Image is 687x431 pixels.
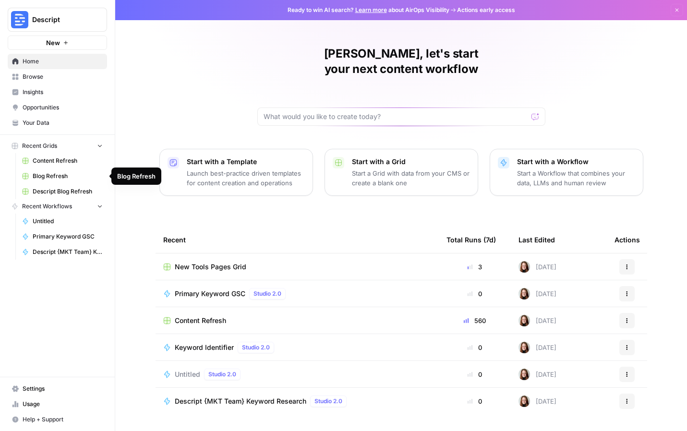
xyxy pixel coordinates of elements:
[8,381,107,396] a: Settings
[163,227,431,253] div: Recent
[163,342,431,353] a: Keyword IdentifierStudio 2.0
[175,316,226,325] span: Content Refresh
[325,149,478,196] button: Start with a GridStart a Grid with data from your CMS or create a blank one
[187,168,305,188] p: Launch best-practice driven templates for content creation and operations
[163,288,431,299] a: Primary Keyword GSCStudio 2.0
[8,100,107,115] a: Opportunities
[23,400,103,408] span: Usage
[32,15,90,24] span: Descript
[457,6,515,14] span: Actions early access
[23,119,103,127] span: Your Data
[518,369,556,380] div: [DATE]
[8,115,107,131] a: Your Data
[33,248,103,256] span: Descript {MKT Team} Keyword Research
[242,343,270,352] span: Studio 2.0
[517,168,635,188] p: Start a Workflow that combines your data, LLMs and human review
[8,54,107,69] a: Home
[22,202,72,211] span: Recent Workflows
[8,84,107,100] a: Insights
[163,395,431,407] a: Descript {MKT Team} Keyword ResearchStudio 2.0
[518,342,530,353] img: 0k8zhtdhn4dx5h2gz1j2dolpxp0q
[314,397,342,406] span: Studio 2.0
[8,36,107,50] button: New
[18,229,107,244] a: Primary Keyword GSC
[518,261,556,273] div: [DATE]
[23,88,103,96] span: Insights
[208,370,236,379] span: Studio 2.0
[355,6,387,13] a: Learn more
[8,69,107,84] a: Browse
[18,184,107,199] a: Descript Blog Refresh
[23,384,103,393] span: Settings
[175,289,245,299] span: Primary Keyword GSC
[518,342,556,353] div: [DATE]
[175,396,306,406] span: Descript {MKT Team} Keyword Research
[33,187,103,196] span: Descript Blog Refresh
[163,369,431,380] a: UntitledStudio 2.0
[163,316,431,325] a: Content Refresh
[33,156,103,165] span: Content Refresh
[490,149,643,196] button: Start with a WorkflowStart a Workflow that combines your data, LLMs and human review
[446,262,503,272] div: 3
[22,142,57,150] span: Recent Grids
[33,232,103,241] span: Primary Keyword GSC
[8,199,107,214] button: Recent Workflows
[8,139,107,153] button: Recent Grids
[518,395,530,407] img: 0k8zhtdhn4dx5h2gz1j2dolpxp0q
[518,288,556,299] div: [DATE]
[159,149,313,196] button: Start with a TemplateLaunch best-practice driven templates for content creation and operations
[8,396,107,412] a: Usage
[446,396,503,406] div: 0
[8,8,107,32] button: Workspace: Descript
[18,153,107,168] a: Content Refresh
[517,157,635,167] p: Start with a Workflow
[518,261,530,273] img: 0k8zhtdhn4dx5h2gz1j2dolpxp0q
[518,369,530,380] img: 0k8zhtdhn4dx5h2gz1j2dolpxp0q
[8,412,107,427] button: Help + Support
[23,415,103,424] span: Help + Support
[288,6,449,14] span: Ready to win AI search? about AirOps Visibility
[518,395,556,407] div: [DATE]
[446,316,503,325] div: 560
[23,103,103,112] span: Opportunities
[352,157,470,167] p: Start with a Grid
[446,370,503,379] div: 0
[46,38,60,48] span: New
[352,168,470,188] p: Start a Grid with data from your CMS or create a blank one
[518,288,530,299] img: 0k8zhtdhn4dx5h2gz1j2dolpxp0q
[518,315,530,326] img: 0k8zhtdhn4dx5h2gz1j2dolpxp0q
[23,57,103,66] span: Home
[187,157,305,167] p: Start with a Template
[11,11,28,28] img: Descript Logo
[264,112,528,121] input: What would you like to create today?
[33,172,103,180] span: Blog Refresh
[518,227,555,253] div: Last Edited
[175,262,246,272] span: New Tools Pages Grid
[446,227,496,253] div: Total Runs (7d)
[175,370,200,379] span: Untitled
[253,289,281,298] span: Studio 2.0
[18,244,107,260] a: Descript {MKT Team} Keyword Research
[163,262,431,272] a: New Tools Pages Grid
[23,72,103,81] span: Browse
[18,168,107,184] a: Blog Refresh
[446,289,503,299] div: 0
[33,217,103,226] span: Untitled
[18,214,107,229] a: Untitled
[615,227,640,253] div: Actions
[446,343,503,352] div: 0
[518,315,556,326] div: [DATE]
[257,46,545,77] h1: [PERSON_NAME], let's start your next content workflow
[175,343,234,352] span: Keyword Identifier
